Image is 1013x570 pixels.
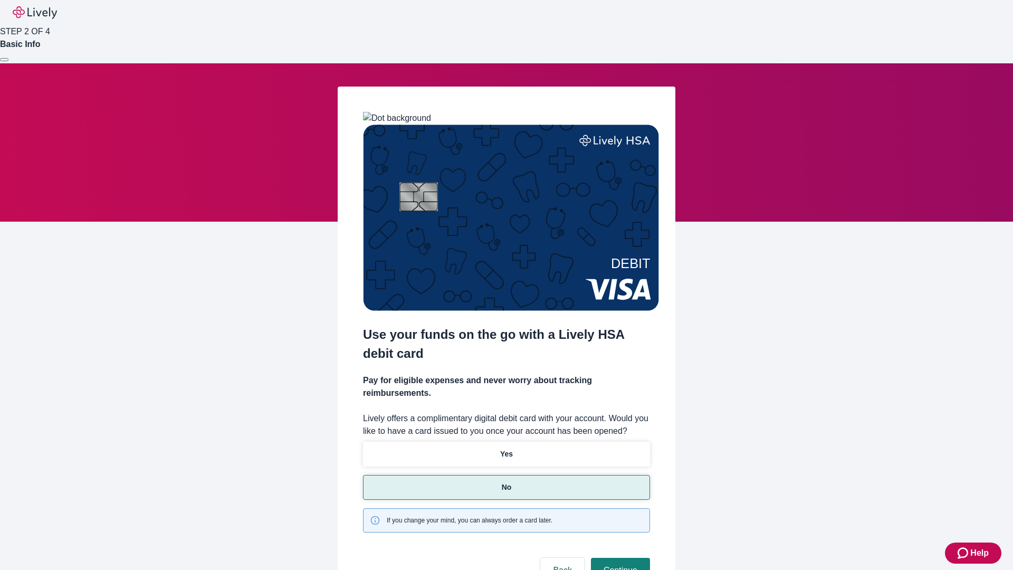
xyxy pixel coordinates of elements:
span: If you change your mind, you can always order a card later. [387,516,552,525]
button: No [363,475,650,500]
img: Lively [13,6,57,19]
p: Yes [500,449,513,460]
svg: Zendesk support icon [958,547,970,559]
label: Lively offers a complimentary digital debit card with your account. Would you like to have a card... [363,412,650,438]
img: Dot background [363,112,431,125]
img: Debit card [363,125,659,311]
h4: Pay for eligible expenses and never worry about tracking reimbursements. [363,374,650,400]
button: Zendesk support iconHelp [945,543,1001,564]
span: Help [970,547,989,559]
p: No [502,482,512,493]
button: Yes [363,442,650,467]
h2: Use your funds on the go with a Lively HSA debit card [363,325,650,363]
